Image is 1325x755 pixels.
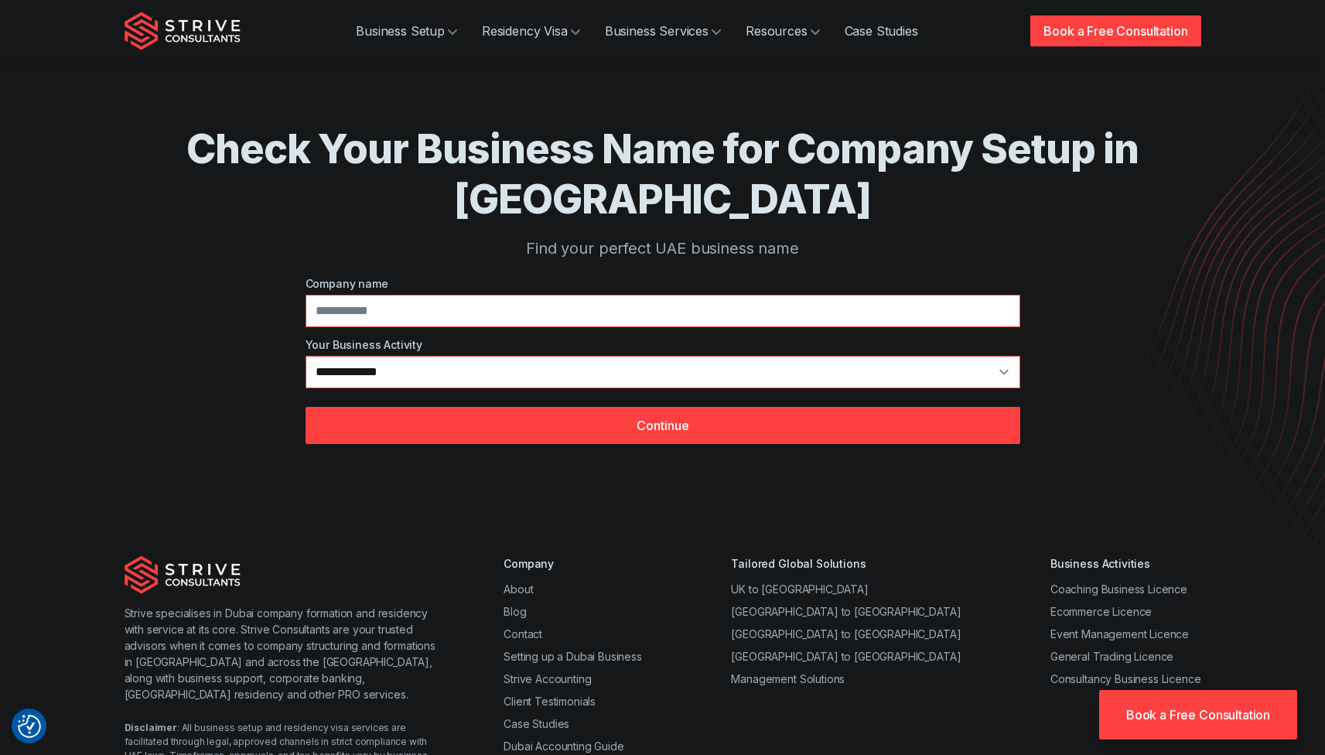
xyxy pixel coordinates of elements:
[1050,650,1173,663] a: General Trading Licence
[18,715,41,738] img: Revisit consent button
[504,717,569,730] a: Case Studies
[504,627,542,641] a: Contact
[125,555,241,594] img: Strive Consultants
[504,672,591,685] a: Strive Accounting
[470,15,592,46] a: Residency Visa
[504,650,642,663] a: Setting up a Dubai Business
[504,605,526,618] a: Blog
[504,582,533,596] a: About
[125,722,177,733] strong: Disclaimer
[504,695,596,708] a: Client Testimonials
[731,605,961,618] a: [GEOGRAPHIC_DATA] to [GEOGRAPHIC_DATA]
[186,124,1139,224] h1: Check Your Business Name for Company Setup in [GEOGRAPHIC_DATA]
[18,715,41,738] button: Consent Preferences
[1050,672,1201,685] a: Consultancy Business Licence
[343,15,470,46] a: Business Setup
[592,15,733,46] a: Business Services
[306,337,1020,353] label: Your Business Activity
[1030,15,1200,46] a: Book a Free Consultation
[306,407,1020,444] button: Continue
[832,15,931,46] a: Case Studies
[733,15,832,46] a: Resources
[504,555,642,572] div: Company
[731,672,845,685] a: Management Solutions
[1050,582,1187,596] a: Coaching Business Licence
[731,650,961,663] a: [GEOGRAPHIC_DATA] to [GEOGRAPHIC_DATA]
[731,555,961,572] div: Tailored Global Solutions
[125,12,241,50] img: Strive Consultants
[731,627,961,641] a: [GEOGRAPHIC_DATA] to [GEOGRAPHIC_DATA]
[306,275,1020,292] label: Company name
[1050,555,1201,572] div: Business Activities
[1050,627,1189,641] a: Event Management Licence
[1099,690,1297,740] a: Book a Free Consultation
[186,237,1139,260] p: Find your perfect UAE business name
[731,582,868,596] a: UK to [GEOGRAPHIC_DATA]
[1050,605,1152,618] a: Ecommerce Licence
[504,740,623,753] a: Dubai Accounting Guide
[125,605,442,702] p: Strive specialises in Dubai company formation and residency with service at its core. Strive Cons...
